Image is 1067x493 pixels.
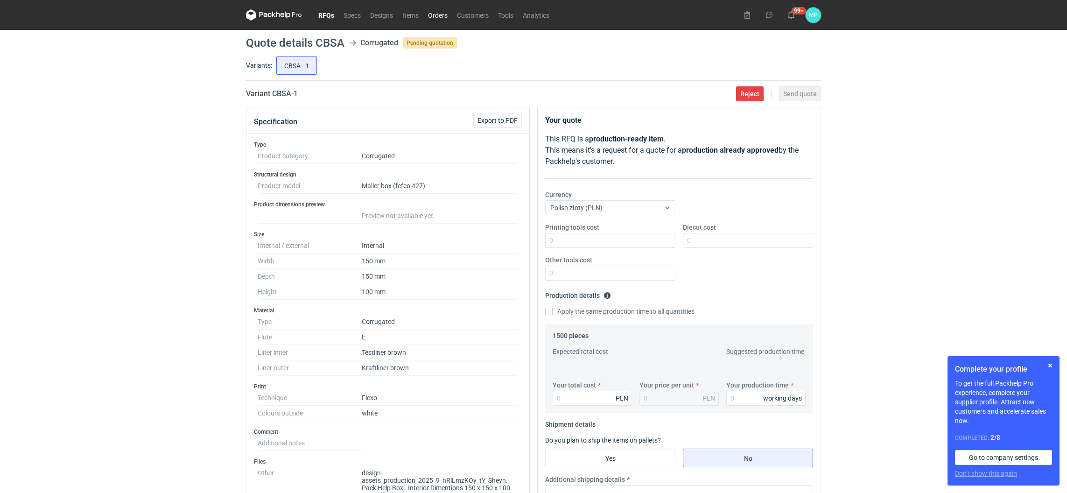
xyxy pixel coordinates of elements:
[806,7,821,23] button: MP
[1045,360,1056,371] button: Skip for now
[258,360,362,376] dt: Liner outer
[990,434,1000,441] strong: 2 / 8
[258,314,362,330] dt: Type
[362,178,518,194] dd: Mailer box (fefco 427)
[589,134,664,143] strong: production-ready item
[254,171,522,178] h3: Structural design
[955,469,1017,478] button: Don’t show this again
[545,116,582,125] strong: Your quote
[276,56,317,75] label: CBSA - 1
[726,391,806,406] input: 0
[246,37,344,49] h1: Quote details CBSA
[545,417,596,428] legend: Shipment details
[553,380,596,390] label: Your total cost
[258,148,362,164] dt: Product category
[246,9,302,21] svg: Packhelp Pro
[362,148,518,164] dd: Corrugated
[258,330,362,345] dt: Flute
[545,307,695,316] label: Apply the same production time to all quantities
[258,178,362,194] dt: Product model
[545,437,661,444] label: Do you plan to ship the items on pallets?
[683,223,716,232] label: Diecut cost
[639,380,694,390] label: Your price per unit
[365,9,398,21] a: Designs
[545,134,813,167] p: This RFQ is a . This means it's a request for a quote for a by the Packhelp's customer.
[702,394,715,403] div: PLN
[726,380,789,390] label: Your production time
[783,91,817,97] span: Send quote
[258,436,362,451] dt: Additional notes
[763,394,802,403] div: working days
[545,233,675,248] input: 0
[362,238,518,254] dd: Internal
[362,345,518,360] dd: Testliner brown
[362,269,518,284] dd: 150 mm
[493,9,518,21] a: Tools
[254,111,297,133] button: Specification
[258,238,362,254] dt: Internal / external
[955,433,1052,443] div: Completed:
[362,284,518,300] dd: 100 mm
[545,266,675,281] input: 0
[403,37,457,49] span: Pending quotation
[258,390,362,406] dt: Technique
[254,458,522,465] h3: Files
[955,450,1052,465] a: Go to company settings
[545,255,592,265] label: Other tools cost
[955,364,1052,375] h1: Complete your profile
[360,37,398,49] div: Corrugated
[254,141,522,148] h3: Type
[258,284,362,300] dt: Height
[254,383,522,390] h3: Print
[362,212,435,219] span: Preview not available yet.
[545,223,599,232] label: Printing tools cost
[246,88,298,99] h2: Variant CBSA - 1
[545,190,572,199] label: Currency
[550,204,603,211] span: Polish złoty (PLN)
[246,61,272,70] label: Variants:
[955,379,1052,425] p: To get the full Packhelp Pro experience, complete your supplier profile. Attract new customers an...
[362,360,518,376] dd: Kraftliner brown
[616,394,628,403] div: PLN
[254,307,522,314] h3: Material
[258,254,362,269] dt: Width
[258,345,362,360] dt: Liner inner
[258,406,362,421] dt: Colours outside
[683,233,813,248] input: 0
[553,328,589,339] legend: 1500 pieces
[423,9,452,21] a: Orders
[518,9,554,21] a: Analytics
[254,201,522,208] h3: Product dimensions preview
[254,428,522,436] h3: Comment
[254,231,522,238] h3: Size
[779,86,821,101] button: Send quote
[477,117,518,124] span: Export to PDF
[362,390,518,406] dd: Flexo
[683,449,813,467] label: No
[545,288,611,299] legend: Production details
[314,9,339,21] a: RFQs
[806,7,821,23] div: Martyna Paroń
[473,113,522,128] button: Export to PDF
[726,347,804,356] label: Suggested production time
[362,330,518,345] dd: E
[339,9,365,21] a: Specs
[784,7,799,22] button: 99+
[726,357,806,366] p: -
[362,314,518,330] dd: Corrugated
[545,449,675,467] label: Yes
[553,391,632,406] input: 0
[736,86,764,101] button: Reject
[398,9,423,21] a: Items
[452,9,493,21] a: Customers
[553,357,632,366] p: -
[362,254,518,269] dd: 150 mm
[258,269,362,284] dt: Depth
[362,406,518,421] dd: white
[545,475,625,484] label: Additional shipping details
[682,146,779,155] strong: production already approved
[740,91,759,97] span: Reject
[553,347,608,356] label: Expected total cost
